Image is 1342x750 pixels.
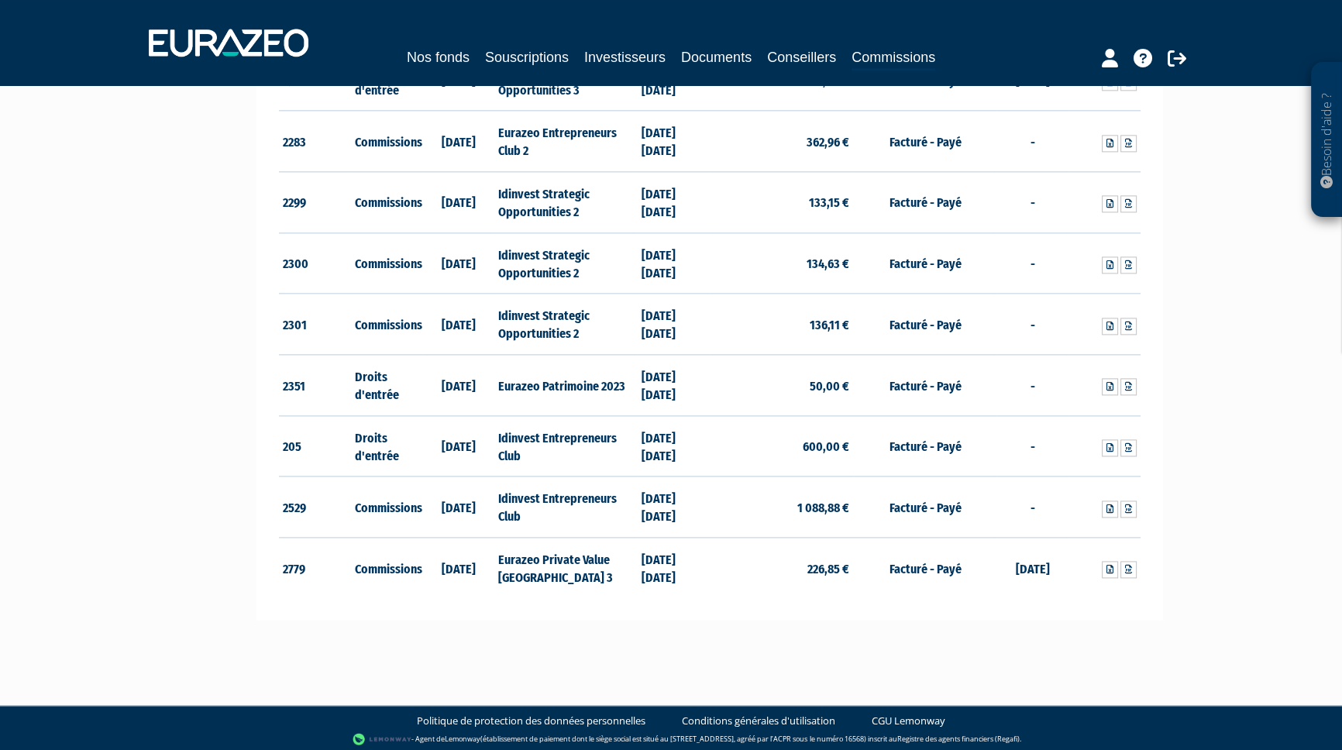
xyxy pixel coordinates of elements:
td: - [997,476,1069,538]
td: [DATE] [DATE] [638,172,710,233]
td: [DATE] [DATE] [638,355,710,416]
td: - [997,355,1069,416]
a: Conditions générales d'utilisation [682,714,835,728]
td: Facturé - Payé [853,232,996,294]
td: [DATE] [DATE] [638,111,710,172]
div: Domaine [80,91,119,101]
td: [DATE] [422,415,494,476]
div: Mots-clés [193,91,237,101]
td: [DATE] [997,538,1069,598]
td: [DATE] [422,476,494,538]
a: Souscriptions [485,46,569,68]
td: [DATE] [DATE] [638,415,710,476]
td: 2779 [279,538,351,598]
a: Investisseurs [584,46,666,68]
td: Idinvest Strategic Opportunities 2 [494,172,638,233]
td: [DATE] [422,232,494,294]
td: Facturé - Payé [853,111,996,172]
td: - [997,172,1069,233]
td: - [997,294,1069,355]
td: [DATE] [DATE] [638,294,710,355]
td: 2529 [279,476,351,538]
div: Domaine: [DOMAIN_NAME] [40,40,175,53]
td: [DATE] [DATE] [638,232,710,294]
td: - [997,111,1069,172]
img: tab_keywords_by_traffic_grey.svg [176,90,188,102]
td: Droits d'entrée [351,415,423,476]
a: CGU Lemonway [872,714,945,728]
td: 50,00 € [710,355,853,416]
td: 2283 [279,111,351,172]
img: tab_domain_overview_orange.svg [63,90,75,102]
td: 2351 [279,355,351,416]
td: Idinvest Strategic Opportunities 2 [494,232,638,294]
td: Facturé - Payé [853,355,996,416]
td: 133,15 € [710,172,853,233]
td: Eurazeo Entrepreneurs Club 2 [494,111,638,172]
a: Registre des agents financiers (Regafi) [896,733,1019,743]
td: Droits d'entrée [351,355,423,416]
img: logo-lemonway.png [353,731,412,747]
td: Commissions [351,476,423,538]
td: Facturé - Payé [853,172,996,233]
td: [DATE] [422,538,494,598]
a: Politique de protection des données personnelles [417,714,645,728]
td: [DATE] [422,172,494,233]
td: [DATE] [422,294,494,355]
td: - [997,232,1069,294]
td: 600,00 € [710,415,853,476]
td: Idinvest Entrepreneurs Club [494,476,638,538]
a: Lemonway [445,733,480,743]
td: Idinvest Entrepreneurs Club [494,415,638,476]
a: Conseillers [767,46,836,68]
td: 134,63 € [710,232,853,294]
td: 2300 [279,232,351,294]
td: 1 088,88 € [710,476,853,538]
td: Idinvest Strategic Opportunities 2 [494,294,638,355]
td: Facturé - Payé [853,415,996,476]
td: 2301 [279,294,351,355]
td: Eurazeo Private Value [GEOGRAPHIC_DATA] 3 [494,538,638,598]
p: Besoin d'aide ? [1318,71,1336,210]
td: Commissions [351,111,423,172]
td: [DATE] [DATE] [638,476,710,538]
td: Commissions [351,294,423,355]
a: Documents [681,46,752,68]
td: - [997,415,1069,476]
td: Facturé - Payé [853,538,996,598]
img: logo_orange.svg [25,25,37,37]
td: 362,96 € [710,111,853,172]
td: Eurazeo Patrimoine 2023 [494,355,638,416]
a: Commissions [852,46,935,71]
td: 136,11 € [710,294,853,355]
td: Facturé - Payé [853,294,996,355]
td: [DATE] [422,355,494,416]
td: [DATE] [DATE] [638,538,710,598]
div: - Agent de (établissement de paiement dont le siège social est situé au [STREET_ADDRESS], agréé p... [15,731,1327,747]
td: Commissions [351,232,423,294]
a: Nos fonds [407,46,470,68]
img: website_grey.svg [25,40,37,53]
td: 205 [279,415,351,476]
td: Facturé - Payé [853,476,996,538]
td: [DATE] [422,111,494,172]
td: Commissions [351,538,423,598]
td: 2299 [279,172,351,233]
div: v 4.0.25 [43,25,76,37]
img: 1732889491-logotype_eurazeo_blanc_rvb.png [149,29,308,57]
td: 226,85 € [710,538,853,598]
td: Commissions [351,172,423,233]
